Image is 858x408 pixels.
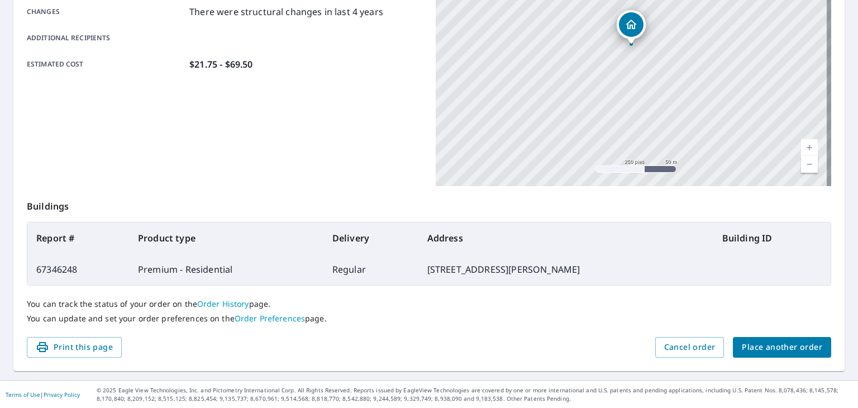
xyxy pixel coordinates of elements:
span: Place another order [742,340,822,354]
th: Building ID [713,222,831,254]
a: Terms of Use [6,391,40,398]
a: Nivel actual 17, alejar [801,156,818,173]
th: Report # [27,222,129,254]
p: Changes [27,5,185,18]
p: Buildings [27,186,831,222]
td: Regular [323,254,418,285]
span: Print this page [36,340,113,354]
p: Additional recipients [27,33,185,43]
span: Cancel order [664,340,716,354]
p: Estimated cost [27,58,185,71]
a: Order History [197,298,249,309]
p: $21.75 - $69.50 [189,58,252,71]
td: Premium - Residential [129,254,323,285]
a: Order Preferences [235,313,305,324]
th: Address [418,222,713,254]
div: Dropped pin, building 1, Residential property, 37 Colleen Dr Brockton, MA 02301 [617,10,646,45]
p: | [6,391,80,398]
td: [STREET_ADDRESS][PERSON_NAME] [418,254,713,285]
button: Cancel order [655,337,724,358]
p: You can track the status of your order on the page. [27,299,831,309]
td: 67346248 [27,254,129,285]
a: Nivel actual 17, ampliar [801,139,818,156]
button: Place another order [733,337,831,358]
p: © 2025 Eagle View Technologies, Inc. and Pictometry International Corp. All Rights Reserved. Repo... [97,386,852,403]
p: There were structural changes in last 4 years [189,5,383,18]
button: Print this page [27,337,122,358]
p: You can update and set your order preferences on the page. [27,314,831,324]
th: Delivery [323,222,418,254]
th: Product type [129,222,323,254]
a: Privacy Policy [44,391,80,398]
